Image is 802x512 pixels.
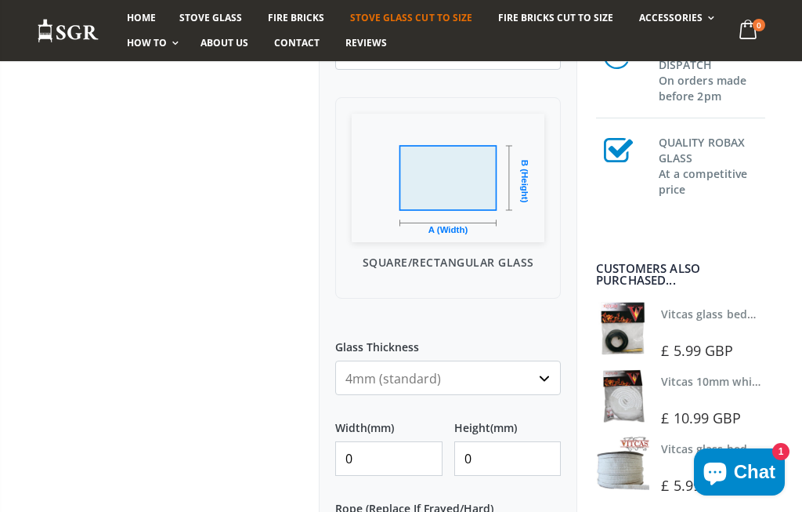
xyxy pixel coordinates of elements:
[596,263,765,286] div: Customers also purchased...
[454,407,562,435] label: Height
[127,11,156,24] span: Home
[168,5,254,31] a: Stove Glass
[596,302,649,355] img: Vitcas stove glass bedding in tape
[733,16,765,46] a: 0
[596,369,649,423] img: Vitcas white rope, glue and gloves kit 10mm
[256,5,336,31] a: Fire Bricks
[338,5,483,31] a: Stove Glass Cut To Size
[335,407,443,435] label: Width
[274,36,320,49] span: Contact
[115,5,168,31] a: Home
[659,132,765,198] h3: QUALITY ROBAX GLASS At a competitive price
[753,19,765,31] span: 0
[345,36,387,49] span: Reviews
[37,18,99,44] img: Stove Glass Replacement
[352,114,544,242] img: Square/Rectangular Glass
[486,5,625,31] a: Fire Bricks Cut To Size
[661,341,733,360] span: £ 5.99 GBP
[627,5,722,31] a: Accessories
[179,11,242,24] span: Stove Glass
[200,36,248,49] span: About us
[115,31,186,56] a: How To
[490,421,517,435] span: (mm)
[661,409,741,427] span: £ 10.99 GBP
[127,36,167,49] span: How To
[268,11,324,24] span: Fire Bricks
[639,11,703,24] span: Accessories
[367,421,394,435] span: (mm)
[350,11,471,24] span: Stove Glass Cut To Size
[335,326,561,354] label: Glass Thickness
[189,31,260,56] a: About us
[689,448,789,499] inbox-online-store-chat: Shopify online store chat
[334,31,399,56] a: Reviews
[498,11,613,24] span: Fire Bricks Cut To Size
[262,31,331,56] a: Contact
[661,476,733,495] span: £ 5.99 GBP
[659,38,765,104] h3: SAME DAY DISPATCH On orders made before 2pm
[352,254,544,271] p: Square/Rectangular Glass
[596,437,649,490] img: Vitcas stove glass bedding in tape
